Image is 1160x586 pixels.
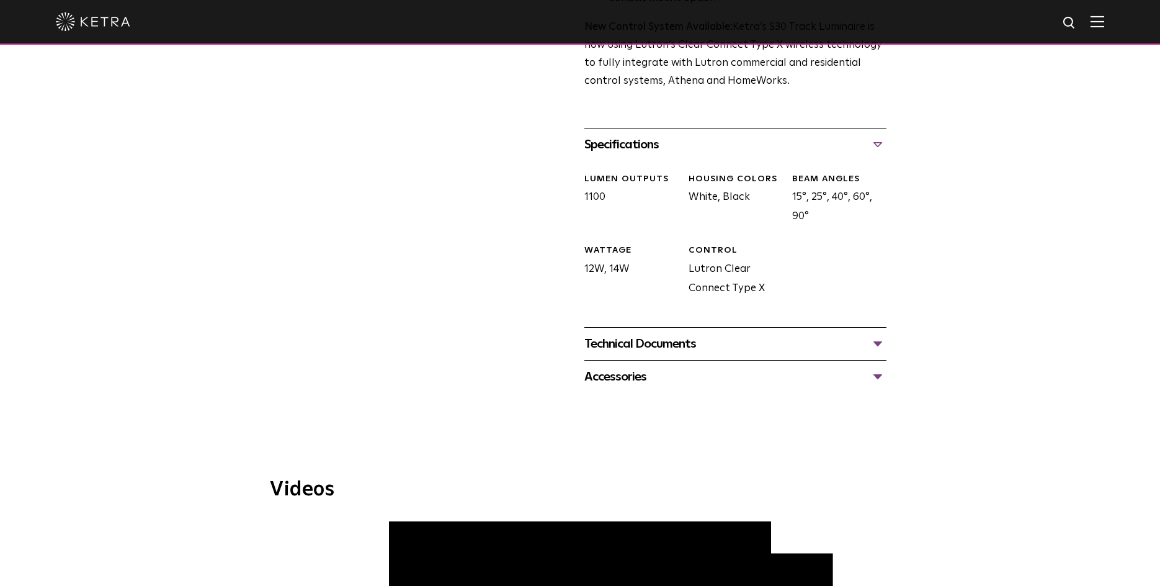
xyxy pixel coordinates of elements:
[689,173,783,186] div: HOUSING COLORS
[1062,16,1077,31] img: search icon
[1091,16,1104,27] img: Hamburger%20Nav.svg
[270,480,890,500] h3: Videos
[575,173,679,227] div: 1100
[584,334,886,354] div: Technical Documents
[783,173,886,227] div: 15°, 25°, 40°, 60°, 90°
[584,135,886,155] div: Specifications
[584,19,886,91] p: Ketra’s S30 Track Luminaire is now using Lutron’s Clear Connect Type X wireless technology to ful...
[689,245,783,257] div: CONTROL
[679,173,783,227] div: White, Black
[584,245,679,257] div: WATTAGE
[584,173,679,186] div: LUMEN OUTPUTS
[792,173,886,186] div: BEAM ANGLES
[575,245,679,298] div: 12W, 14W
[679,245,783,298] div: Lutron Clear Connect Type X
[584,367,886,387] div: Accessories
[56,12,130,31] img: ketra-logo-2019-white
